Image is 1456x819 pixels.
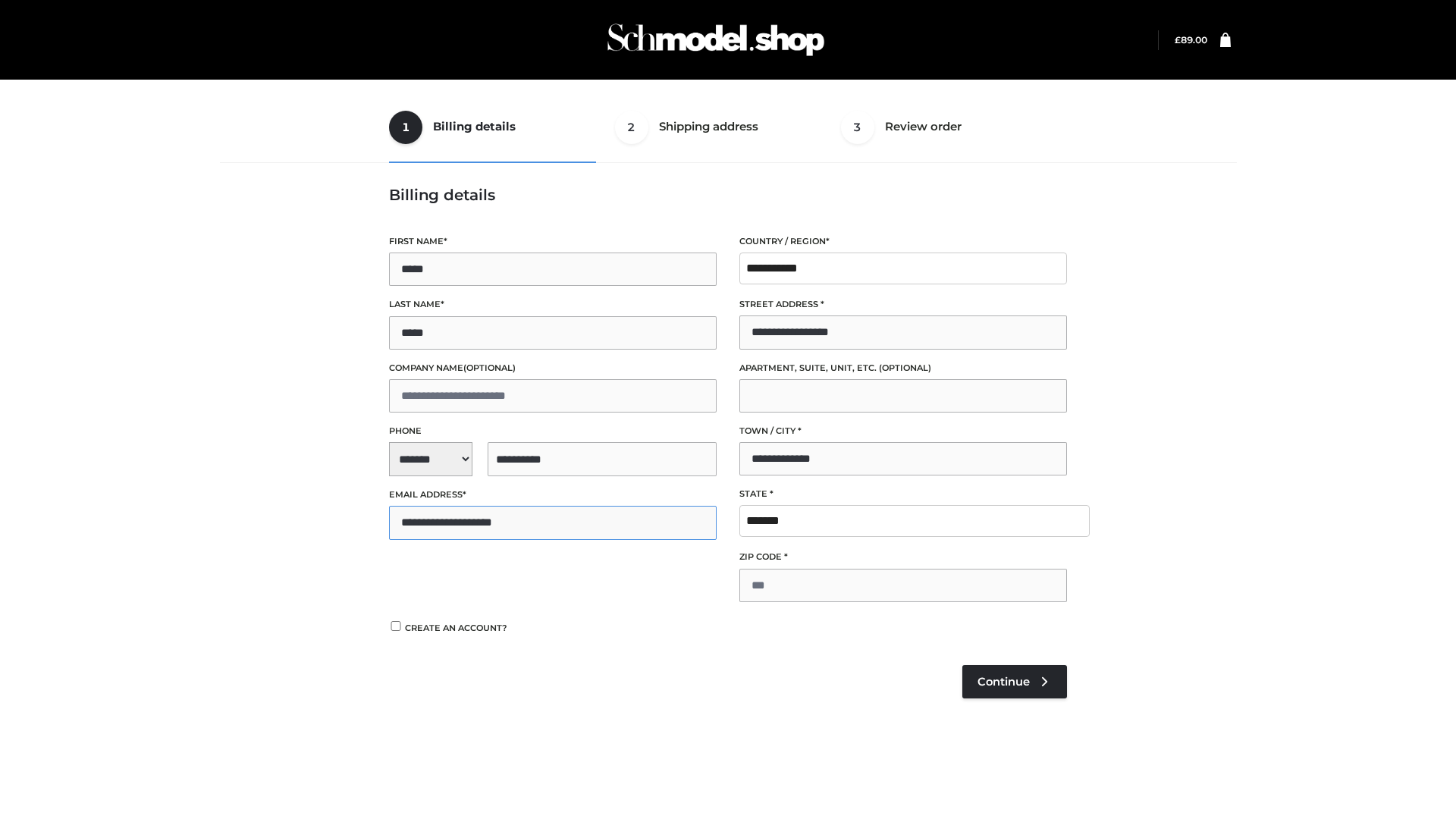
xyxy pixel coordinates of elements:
label: State [739,487,1067,501]
a: £89.00 [1175,34,1207,45]
a: Continue [962,665,1067,698]
label: ZIP Code [739,550,1067,564]
label: Apartment, suite, unit, etc. [739,361,1067,375]
label: Town / City [739,424,1067,438]
input: Create an account? [389,621,403,631]
img: Schmodel Admin 964 [602,10,830,70]
span: (optional) [463,362,516,373]
label: Street address [739,297,1067,312]
label: Country / Region [739,234,1067,249]
span: Continue [977,675,1030,689]
span: Create an account? [405,623,507,633]
span: (optional) [879,362,931,373]
label: Company name [389,361,717,375]
label: Email address [389,488,717,502]
label: First name [389,234,717,249]
span: £ [1175,34,1181,45]
bdi: 89.00 [1175,34,1207,45]
label: Phone [389,424,717,438]
h3: Billing details [389,186,1067,204]
label: Last name [389,297,717,312]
